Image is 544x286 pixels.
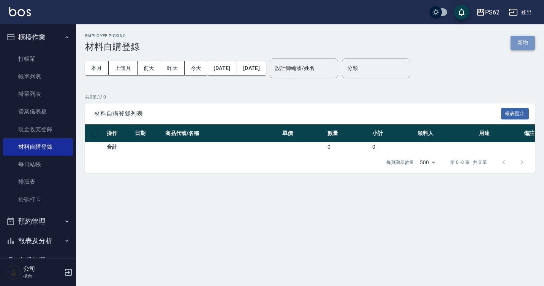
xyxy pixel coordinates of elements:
[207,61,237,75] button: [DATE]
[23,265,62,273] h5: 公司
[3,103,73,120] a: 營業儀表板
[370,142,415,152] td: 0
[85,41,140,52] h3: 材料自購登錄
[6,265,21,280] img: Person
[3,231,73,251] button: 報表及分析
[138,61,161,75] button: 前天
[326,142,370,152] td: 0
[473,5,503,20] button: PS62
[105,124,133,142] th: 操作
[133,124,163,142] th: 日期
[3,27,73,47] button: 櫃檯作業
[450,159,487,166] p: 第 0–0 筆 共 0 筆
[280,124,325,142] th: 單價
[85,61,109,75] button: 本月
[501,108,529,120] button: 報表匯出
[477,124,522,142] th: 用途
[105,142,133,152] td: 合計
[454,5,469,20] button: save
[370,124,415,142] th: 小計
[416,124,477,142] th: 領料人
[506,5,535,19] button: 登出
[185,61,208,75] button: 今天
[85,94,535,100] p: 共 0 筆, 1 / 0
[326,124,370,142] th: 數量
[3,68,73,85] a: 帳單列表
[163,124,280,142] th: 商品代號/名稱
[501,110,529,117] a: 報表匯出
[3,191,73,208] a: 掃碼打卡
[3,251,73,270] button: 客戶管理
[161,61,185,75] button: 昨天
[511,36,535,50] button: 新增
[3,121,73,138] a: 現金收支登錄
[3,156,73,173] a: 每日結帳
[485,8,500,17] div: PS62
[3,211,73,231] button: 預約管理
[109,61,138,75] button: 上個月
[417,152,438,173] div: 500
[237,61,266,75] button: [DATE]
[3,173,73,191] a: 排班表
[94,110,501,118] span: 材料自購登錄列表
[9,7,31,16] img: Logo
[3,50,73,68] a: 打帳單
[3,138,73,156] a: 材料自購登錄
[23,273,62,280] p: 櫃台
[386,159,414,166] p: 每頁顯示數量
[511,39,535,46] a: 新增
[85,33,140,38] h2: Employee Picking
[3,85,73,103] a: 掛單列表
